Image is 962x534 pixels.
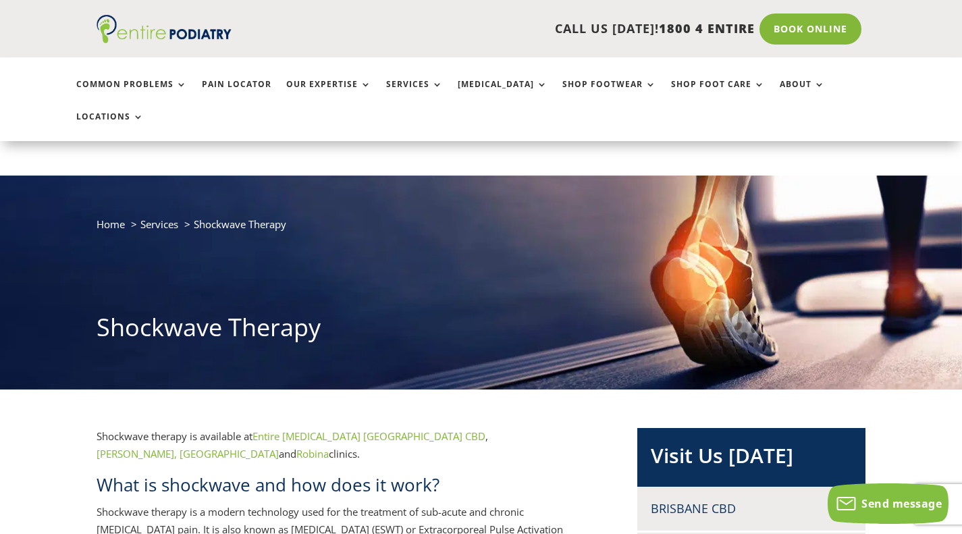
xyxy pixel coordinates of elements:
[780,80,825,109] a: About
[671,80,765,109] a: Shop Foot Care
[651,500,852,517] h4: Brisbane CBD
[97,215,866,243] nav: breadcrumb
[97,15,232,43] img: logo (1)
[97,447,177,460] a: [PERSON_NAME],
[759,14,861,45] a: Book Online
[273,20,755,38] p: CALL US [DATE]!
[97,473,595,504] h2: What is shockwave and how does it work?
[296,447,329,460] a: Robina
[194,217,286,231] span: Shockwave Therapy
[458,80,547,109] a: [MEDICAL_DATA]
[97,311,866,351] h1: Shockwave Therapy
[180,447,279,460] a: [GEOGRAPHIC_DATA]
[76,112,144,141] a: Locations
[97,32,232,46] a: Entire Podiatry
[252,429,485,443] a: Entire [MEDICAL_DATA] [GEOGRAPHIC_DATA] CBD
[386,80,443,109] a: Services
[659,20,755,36] span: 1800 4 ENTIRE
[286,80,371,109] a: Our Expertise
[861,496,942,511] span: Send message
[97,217,125,231] a: Home
[97,428,595,473] p: Shockwave therapy is available at , and clinics.
[202,80,271,109] a: Pain Locator
[562,80,656,109] a: Shop Footwear
[828,483,948,524] button: Send message
[140,217,178,231] a: Services
[76,80,187,109] a: Common Problems
[651,442,852,477] h2: Visit Us [DATE]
